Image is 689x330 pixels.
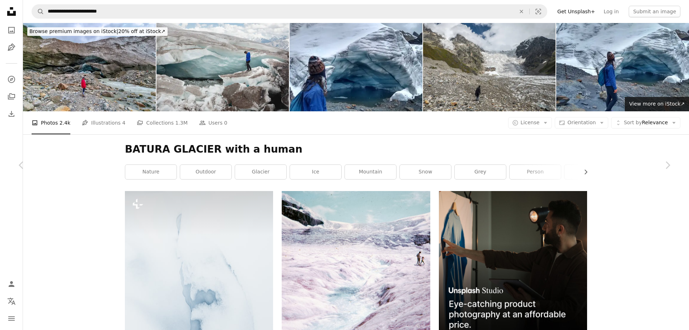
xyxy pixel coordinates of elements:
span: Orientation [567,120,596,125]
form: Find visuals sitewide [32,4,547,19]
button: Visual search [530,5,547,18]
span: Browse premium images on iStock | [29,28,118,34]
a: a bird standing on top of a snow covered ground [125,299,273,306]
a: Log in [599,6,623,17]
img: Ushguli - A woman in front of the Shkhara Glacier in the Greater Caucasus Mountain Range in Georg... [23,23,156,111]
a: Two people stand on a vast icy landscape with mountains. [282,262,430,269]
span: 4 [122,119,126,127]
a: nature [125,165,177,179]
img: Traveler in a cap and sunglasses is sitting in the snowy mountains on the glacier. Traveler in a ... [156,23,289,111]
span: Sort by [624,120,642,125]
button: Language [4,294,19,308]
img: Tourist looking at huge glacier Adishi in mountains of Svaneti Georgia while trekking [423,23,556,111]
span: 1.3M [175,119,187,127]
span: 20% off at iStock ↗ [29,28,165,34]
img: Girl at Pastoruri Glacier, Huaraz, Peru [556,23,689,111]
button: scroll list to the right [579,165,587,179]
a: grey [455,165,506,179]
a: person [510,165,561,179]
a: Next [646,131,689,200]
button: License [508,117,552,129]
a: Download History [4,107,19,121]
a: Photos [4,23,19,37]
button: Sort byRelevance [611,117,680,129]
a: Log in / Sign up [4,277,19,291]
button: Clear [514,5,529,18]
button: Menu [4,311,19,326]
span: License [521,120,540,125]
a: Collections [4,89,19,104]
a: human [564,165,616,179]
a: Collections 1.3M [137,111,187,134]
a: ice [290,165,341,179]
img: Girl at Pastoruri Glacier, Huaraz, Peru [290,23,422,111]
a: Users 0 [199,111,228,134]
span: Relevance [624,119,668,126]
button: Submit an image [629,6,680,17]
a: glacier [235,165,286,179]
span: View more on iStock ↗ [629,101,685,107]
a: snow [400,165,451,179]
a: outdoor [180,165,231,179]
a: Explore [4,72,19,87]
a: mountain [345,165,396,179]
span: 0 [224,119,227,127]
button: Search Unsplash [32,5,44,18]
a: Get Unsplash+ [553,6,599,17]
h1: BATURA GLACIER with a human [125,143,587,156]
a: Illustrations 4 [82,111,125,134]
a: View more on iStock↗ [625,97,689,111]
a: Browse premium images on iStock|20% off at iStock↗ [23,23,172,40]
a: Illustrations [4,40,19,55]
button: Orientation [555,117,608,129]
